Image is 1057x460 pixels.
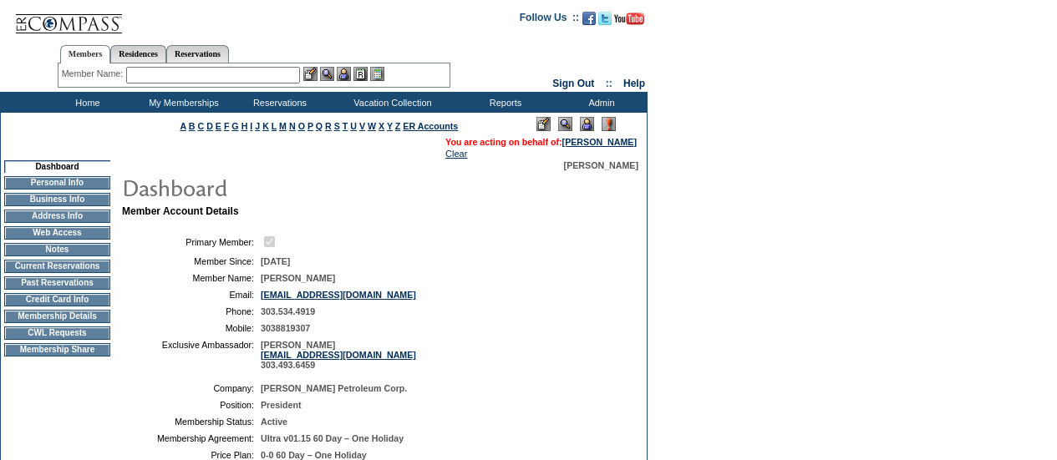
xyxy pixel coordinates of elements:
td: Membership Share [4,343,110,356]
img: b_calculator.gif [370,67,384,81]
b: Member Account Details [122,205,239,217]
a: K [262,121,269,131]
span: Active [261,417,287,427]
a: [EMAIL_ADDRESS][DOMAIN_NAME] [261,290,416,300]
td: Exclusive Ambassador: [129,340,254,370]
td: Reservations [230,92,326,113]
a: G [231,121,238,131]
span: [DATE] [261,256,290,266]
a: E [216,121,221,131]
img: Follow us on Twitter [598,12,612,25]
img: View [320,67,334,81]
a: D [206,121,213,131]
a: R [325,121,332,131]
a: S [334,121,340,131]
a: T [343,121,348,131]
img: Edit Mode [536,117,551,131]
img: Become our fan on Facebook [582,12,596,25]
span: [PERSON_NAME] 303.493.6459 [261,340,416,370]
a: I [250,121,252,131]
span: 0-0 60 Day – One Holiday [261,450,367,460]
td: Member Since: [129,256,254,266]
td: Reports [455,92,551,113]
td: Email: [129,290,254,300]
td: Primary Member: [129,234,254,250]
td: Mobile: [129,323,254,333]
td: Membership Details [4,310,110,323]
a: Follow us on Twitter [598,17,612,27]
td: Business Info [4,193,110,206]
a: [EMAIL_ADDRESS][DOMAIN_NAME] [261,350,416,360]
a: Y [387,121,393,131]
td: Company: [129,383,254,393]
span: [PERSON_NAME] [564,160,638,170]
td: Credit Card Info [4,293,110,306]
img: Reservations [353,67,368,81]
div: Member Name: [62,67,126,81]
td: Address Info [4,210,110,223]
td: Current Reservations [4,260,110,273]
a: Sign Out [552,78,594,89]
span: 303.534.4919 [261,306,315,316]
a: Residences [110,45,166,63]
a: Q [316,121,323,131]
img: b_edit.gif [303,67,318,81]
span: Ultra v01.15 60 Day – One Holiday [261,433,404,443]
td: Follow Us :: [520,10,579,30]
td: Web Access [4,226,110,240]
a: U [350,121,357,131]
span: President [261,400,302,410]
span: You are acting on behalf of: [445,137,637,147]
td: Phone: [129,306,254,316]
img: Impersonate [580,117,594,131]
a: Subscribe to our YouTube Channel [614,17,644,27]
a: B [189,121,196,131]
a: N [289,121,296,131]
td: My Memberships [134,92,230,113]
span: [PERSON_NAME] [261,273,335,283]
a: Clear [445,149,467,159]
img: Impersonate [337,67,351,81]
a: W [368,121,376,131]
td: Dashboard [4,160,110,173]
a: M [279,121,287,131]
img: pgTtlDashboard.gif [121,170,455,204]
td: Personal Info [4,176,110,190]
a: Become our fan on Facebook [582,17,596,27]
a: V [359,121,365,131]
a: Help [623,78,645,89]
td: Membership Agreement: [129,433,254,443]
a: A [180,121,186,131]
td: Vacation Collection [326,92,455,113]
a: C [197,121,204,131]
td: Past Reservations [4,276,110,290]
a: Z [395,121,401,131]
a: Reservations [166,45,229,63]
td: CWL Requests [4,326,110,340]
a: P [307,121,313,131]
a: L [272,121,277,131]
td: Price Plan: [129,450,254,460]
td: Member Name: [129,273,254,283]
a: F [224,121,230,131]
a: [PERSON_NAME] [562,137,637,147]
a: H [241,121,248,131]
a: X [379,121,384,131]
span: [PERSON_NAME] Petroleum Corp. [261,383,407,393]
a: J [255,121,260,131]
td: Membership Status: [129,417,254,427]
span: 3038819307 [261,323,310,333]
img: View Mode [558,117,572,131]
a: O [298,121,305,131]
td: Admin [551,92,648,113]
td: Position: [129,400,254,410]
td: Notes [4,243,110,256]
td: Home [38,92,134,113]
a: ER Accounts [403,121,458,131]
img: Log Concern/Member Elevation [602,117,616,131]
img: Subscribe to our YouTube Channel [614,13,644,25]
a: Members [60,45,111,63]
span: :: [606,78,612,89]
